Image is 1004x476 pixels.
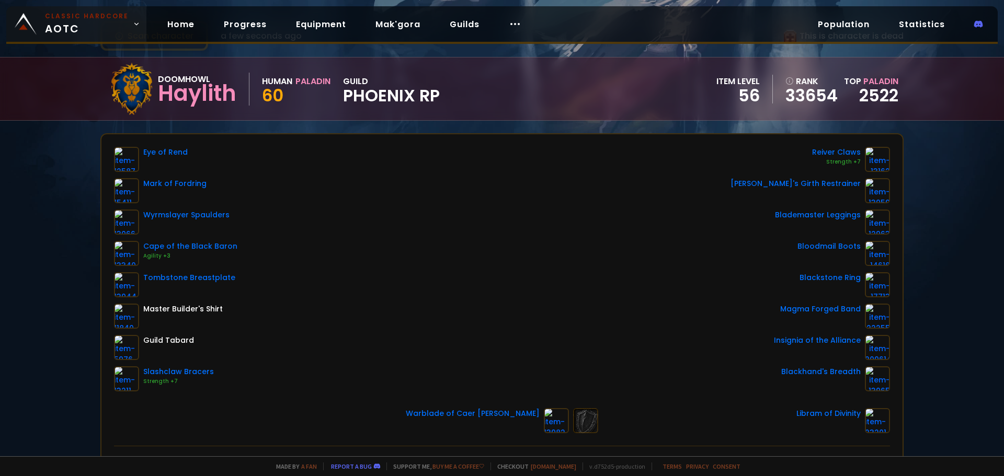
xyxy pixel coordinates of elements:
div: Haylith [158,86,236,101]
img: item-13982 [544,408,569,433]
div: Warblade of Caer [PERSON_NAME] [406,408,540,419]
div: [PERSON_NAME]'s Girth Restrainer [731,178,861,189]
a: Statistics [891,14,953,35]
img: item-13965 [865,366,890,391]
span: v. d752d5 - production [583,462,645,470]
img: item-13211 [114,366,139,391]
span: Phoenix RP [343,88,440,103]
div: Tombstone Breastplate [143,272,235,283]
div: item level [716,75,760,88]
div: Blackhand's Breadth [781,366,861,377]
a: Population [809,14,878,35]
div: Human [262,75,292,88]
div: Agility +3 [143,252,237,260]
div: Bloodmail Boots [797,241,861,252]
div: Reiver Claws [812,147,861,158]
div: Libram of Divinity [796,408,861,419]
a: Terms [663,462,682,470]
a: Report a bug [331,462,372,470]
div: 56 [716,88,760,103]
img: item-13162 [865,147,890,172]
div: Insignia of the Alliance [774,335,861,346]
div: Slashclaw Bracers [143,366,214,377]
img: item-5976 [114,335,139,360]
img: item-12963 [865,210,890,235]
div: Mark of Fordring [143,178,207,189]
a: Home [159,14,203,35]
div: Top [844,75,898,88]
a: Classic HardcoreAOTC [6,6,146,42]
img: item-13944 [114,272,139,297]
a: a fan [301,462,317,470]
div: Cape of the Black Baron [143,241,237,252]
div: Blademaster Leggings [775,210,861,220]
div: Guild Tabard [143,335,194,346]
img: item-11840 [114,304,139,329]
a: Consent [713,462,740,470]
span: Support me, [386,462,484,470]
div: Strength +7 [143,377,214,386]
div: Wyrmslayer Spaulders [143,210,230,220]
a: Privacy [686,462,709,470]
div: Doomhowl [158,73,236,86]
div: Master Builder's Shirt [143,304,223,315]
small: Classic Hardcore [45,11,129,21]
img: item-15411 [114,178,139,203]
img: item-23201 [865,408,890,433]
img: item-209614 [865,335,890,360]
div: rank [785,75,838,88]
img: item-13340 [114,241,139,266]
img: item-14616 [865,241,890,266]
a: [DOMAIN_NAME] [531,462,576,470]
a: 33654 [785,88,838,103]
div: guild [343,75,440,103]
img: item-22255 [865,304,890,329]
span: Checkout [490,462,576,470]
span: Paladin [863,75,898,87]
div: Eye of Rend [143,147,188,158]
a: Buy me a coffee [432,462,484,470]
img: item-13959 [865,178,890,203]
img: item-17713 [865,272,890,297]
img: item-13066 [114,210,139,235]
div: Paladin [295,75,330,88]
span: 60 [262,84,283,107]
a: Progress [215,14,275,35]
a: Guilds [441,14,488,35]
img: item-12587 [114,147,139,172]
a: Equipment [288,14,355,35]
div: Magma Forged Band [780,304,861,315]
div: Strength +7 [812,158,861,166]
span: Made by [270,462,317,470]
span: AOTC [45,11,129,37]
a: 2522 [859,84,898,107]
a: Mak'gora [367,14,429,35]
div: Blackstone Ring [800,272,861,283]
